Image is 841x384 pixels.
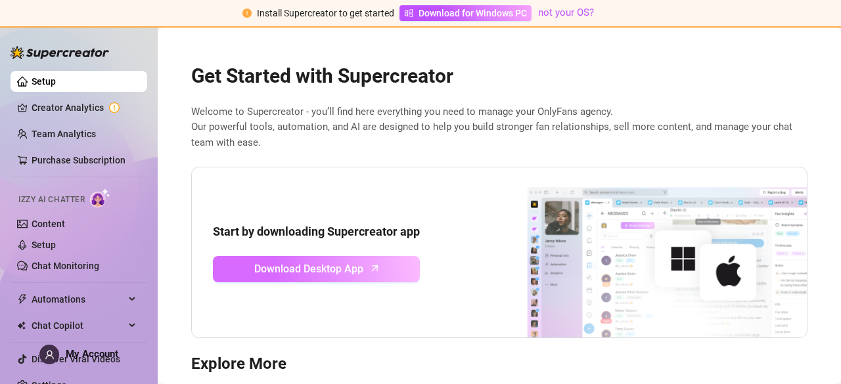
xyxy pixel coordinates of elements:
a: Purchase Subscription [32,155,125,165]
a: Discover Viral Videos [32,354,120,364]
span: Install Supercreator to get started [257,8,394,18]
span: Automations [32,289,125,310]
a: Download for Windows PC [399,5,532,21]
img: download app [478,167,807,338]
span: Download for Windows PC [419,6,527,20]
img: AI Chatter [90,188,110,207]
span: user [45,350,55,360]
span: Chat Copilot [32,315,125,336]
span: windows [404,9,413,18]
span: arrow-up [367,261,382,276]
a: not your OS? [538,7,594,18]
a: Team Analytics [32,129,96,139]
img: logo-BBDzfeDw.svg [11,46,109,59]
a: Content [32,219,65,229]
h2: Get Started with Supercreator [191,64,807,89]
strong: Start by downloading Supercreator app [213,224,420,238]
span: My Account [66,348,118,360]
h3: Explore More [191,354,807,375]
a: Setup [32,240,56,250]
a: Download Desktop Apparrow-up [213,256,420,282]
span: exclamation-circle [242,9,252,18]
a: Creator Analytics exclamation-circle [32,97,137,118]
a: Setup [32,76,56,87]
span: Izzy AI Chatter [18,194,85,206]
span: Welcome to Supercreator - you’ll find here everything you need to manage your OnlyFans agency. Ou... [191,104,807,151]
a: Chat Monitoring [32,261,99,271]
img: Chat Copilot [17,321,26,330]
span: Download Desktop App [254,261,363,277]
span: thunderbolt [17,294,28,305]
